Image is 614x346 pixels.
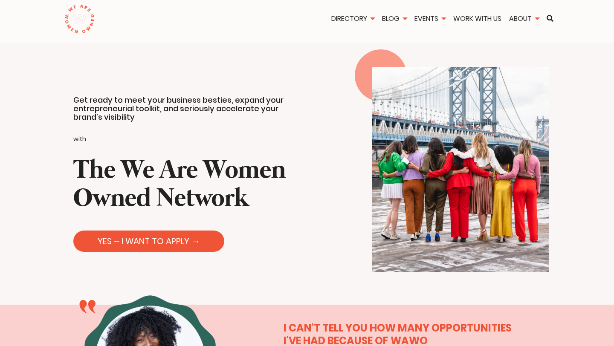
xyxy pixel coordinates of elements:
[544,15,556,22] a: Search
[73,157,298,213] h1: The We Are Women Owned Network
[372,67,549,272] img: We are Women Owned standing together in Brooklyn
[411,14,449,25] li: Events
[450,14,504,23] a: Work With Us
[506,14,542,23] a: About
[411,14,449,23] a: Events
[328,14,377,23] a: Directory
[64,4,95,34] img: logo
[379,14,410,25] li: Blog
[379,14,410,23] a: Blog
[328,14,377,25] li: Directory
[73,96,298,121] p: Get ready to meet your business besties, expand your entrepreneurial toolkit, and seriously accel...
[73,133,298,145] p: with
[73,231,224,252] a: YES – I WANT TO APPLY →
[77,305,98,339] span: “
[506,14,542,25] li: About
